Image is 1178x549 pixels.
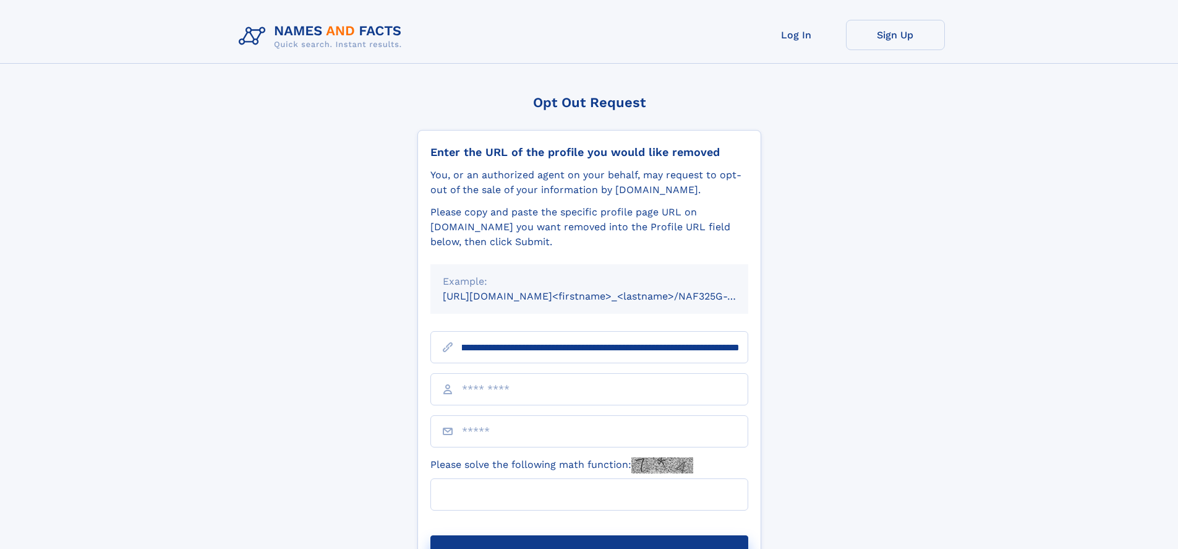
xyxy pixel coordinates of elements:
[430,145,748,159] div: Enter the URL of the profile you would like removed
[443,290,772,302] small: [URL][DOMAIN_NAME]<firstname>_<lastname>/NAF325G-xxxxxxxx
[430,457,693,473] label: Please solve the following math function:
[443,274,736,289] div: Example:
[747,20,846,50] a: Log In
[234,20,412,53] img: Logo Names and Facts
[417,95,761,110] div: Opt Out Request
[846,20,945,50] a: Sign Up
[430,168,748,197] div: You, or an authorized agent on your behalf, may request to opt-out of the sale of your informatio...
[430,205,748,249] div: Please copy and paste the specific profile page URL on [DOMAIN_NAME] you want removed into the Pr...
